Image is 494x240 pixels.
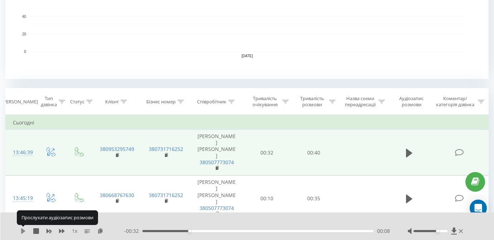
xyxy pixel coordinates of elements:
td: Сьогодні [6,116,489,130]
text: 0 [24,50,26,54]
text: [DATE] [241,54,253,58]
span: - 00:32 [124,227,142,235]
td: 00:40 [290,130,337,176]
div: Клієнт [105,99,119,105]
div: Прослухати аудіозапис розмови [17,210,98,225]
a: 380507773074 [200,205,234,211]
div: Тривалість розмови [297,95,328,108]
span: 1 x [72,227,77,235]
div: Accessibility label [436,230,439,232]
div: Accessibility label [188,230,191,232]
div: Співробітник [197,99,226,105]
a: 380953295749 [100,146,134,152]
a: 380731716252 [149,192,183,199]
text: 20 [22,32,26,36]
div: 13:46:39 [13,146,29,160]
a: 380507773074 [200,159,234,166]
div: [PERSON_NAME] [2,99,38,105]
div: Аудіозапис розмови [393,95,430,108]
div: Назва схеми переадресації [344,95,376,108]
text: 40 [22,15,26,19]
a: 380731716252 [149,146,183,152]
div: Тип дзвінка [41,95,57,108]
td: [PERSON_NAME] [PERSON_NAME] [190,176,243,221]
a: 380668767630 [100,192,134,199]
div: Коментар/категорія дзвінка [434,95,476,108]
div: Тривалість очікування [250,95,280,108]
td: 00:10 [243,176,290,221]
div: 13:45:19 [13,191,29,205]
td: [PERSON_NAME] [PERSON_NAME] [190,130,243,176]
span: 00:08 [377,227,390,235]
div: Бізнес номер [146,99,176,105]
td: 00:32 [243,130,290,176]
div: Open Intercom Messenger [470,200,487,217]
div: Статус [70,99,84,105]
td: 00:35 [290,176,337,221]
